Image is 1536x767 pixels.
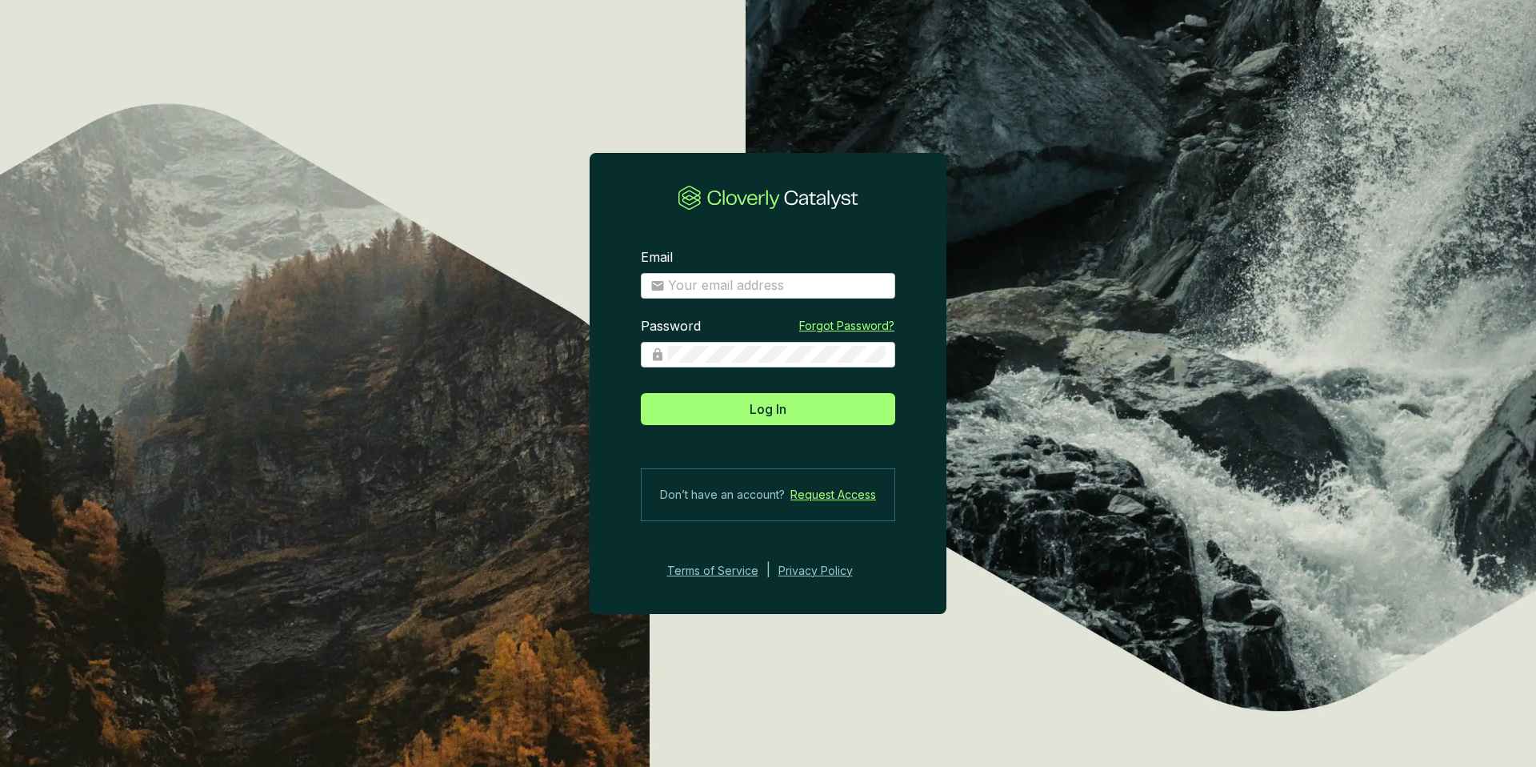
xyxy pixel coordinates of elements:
[778,561,874,580] a: Privacy Policy
[662,561,758,580] a: Terms of Service
[799,318,894,334] a: Forgot Password?
[641,318,701,335] label: Password
[660,485,785,504] span: Don’t have an account?
[641,393,895,425] button: Log In
[668,277,886,295] input: Email
[668,346,886,363] input: Password
[766,561,770,580] div: |
[790,485,876,504] a: Request Access
[641,249,673,267] label: Email
[750,400,786,419] span: Log In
